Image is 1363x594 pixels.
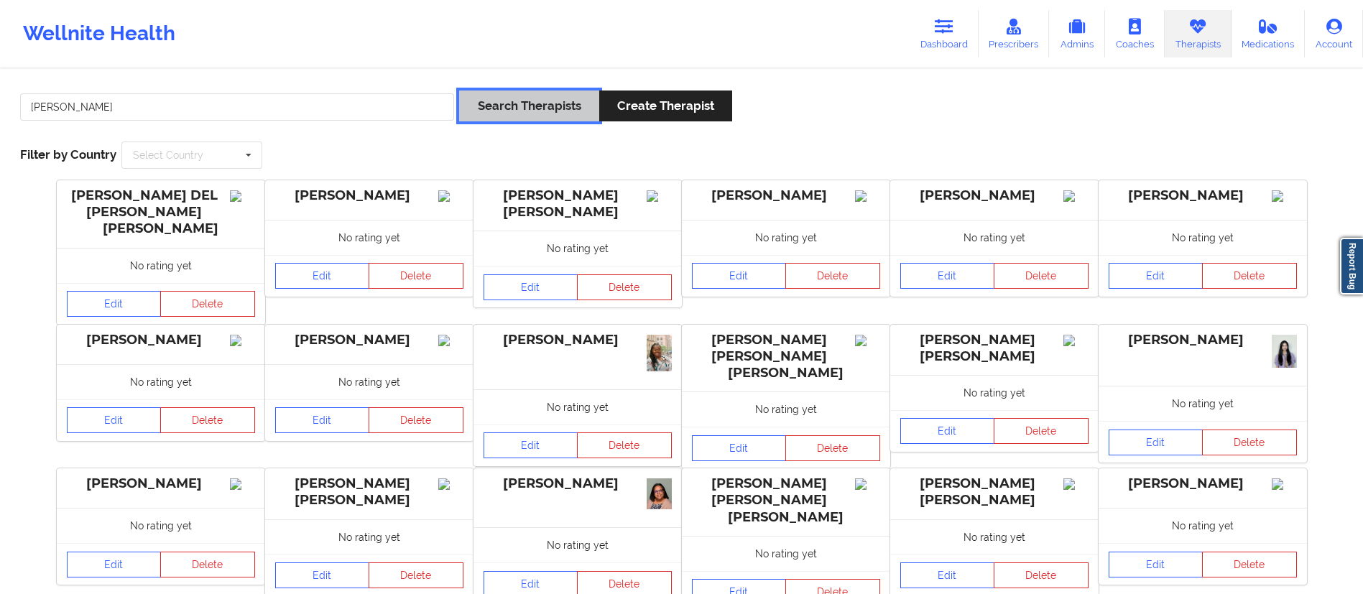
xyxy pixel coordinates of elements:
div: [PERSON_NAME] [PERSON_NAME] [PERSON_NAME] [692,475,880,525]
a: Account [1305,10,1363,57]
button: Delete [994,418,1089,444]
div: No rating yet [57,508,265,543]
div: [PERSON_NAME] [1109,332,1297,348]
div: [PERSON_NAME] [275,332,463,348]
a: Edit [67,407,162,433]
a: Edit [1109,263,1203,289]
button: Delete [994,562,1089,588]
span: Filter by Country [20,147,116,162]
img: Image%2Fplaceholer-image.png [230,478,255,490]
div: No rating yet [1099,508,1307,543]
div: No rating yet [682,391,890,427]
a: Edit [692,263,787,289]
button: Search Therapists [459,91,599,121]
button: Delete [369,263,463,289]
img: Image%2Fplaceholer-image.png [1063,335,1089,346]
a: Admins [1049,10,1105,57]
button: Delete [1202,430,1297,455]
a: Edit [275,562,370,588]
div: No rating yet [682,220,890,255]
button: Delete [160,407,255,433]
div: No rating yet [265,519,473,554]
div: [PERSON_NAME] [PERSON_NAME] [900,332,1089,365]
a: Prescribers [979,10,1050,57]
input: Search Keywords [20,93,454,121]
a: Edit [900,263,995,289]
img: Image%2Fplaceholer-image.png [1063,190,1089,202]
button: Delete [369,407,463,433]
div: [PERSON_NAME] [PERSON_NAME] [PERSON_NAME] [692,332,880,381]
a: Edit [67,291,162,317]
div: [PERSON_NAME] [484,332,672,348]
a: Medications [1232,10,1306,57]
button: Delete [577,274,672,300]
div: No rating yet [265,220,473,255]
div: [PERSON_NAME] [484,475,672,492]
a: Coaches [1105,10,1165,57]
div: No rating yet [57,364,265,399]
img: Image%2Fplaceholer-image.png [230,335,255,346]
img: Image%2Fplaceholer-image.png [855,335,880,346]
button: Delete [369,562,463,588]
button: Delete [1202,263,1297,289]
div: No rating yet [1099,220,1307,255]
a: Edit [900,418,995,444]
div: No rating yet [682,536,890,571]
img: Image%2Fplaceholer-image.png [438,190,463,202]
a: Edit [484,432,578,458]
img: Image%2Fplaceholer-image.png [855,190,880,202]
div: [PERSON_NAME] [PERSON_NAME] [900,475,1089,509]
img: 501165ff-6a4a-4166-a8db-050a7e8b0c95_Headshot-1.jpg [1272,335,1297,368]
button: Create Therapist [599,91,732,121]
div: No rating yet [890,220,1099,255]
img: Image%2Fplaceholer-image.png [647,190,672,202]
div: [PERSON_NAME] [1109,187,1297,204]
a: Edit [275,407,370,433]
img: Image%2Fplaceholer-image.png [438,478,463,490]
img: 28f887cf-ec39-42bb-9a2a-7e957167ad22_441577115_10169001970880537_6747330209733735558_n.jpg [647,335,672,371]
img: Image%2Fplaceholer-image.png [855,478,880,490]
a: Edit [1109,552,1203,577]
button: Delete [160,552,255,577]
button: Delete [785,435,880,461]
div: No rating yet [473,231,682,266]
a: Edit [692,435,787,461]
div: No rating yet [473,389,682,424]
img: Image%2Fplaceholer-image.png [1272,190,1297,202]
button: Delete [785,263,880,289]
a: Edit [1109,430,1203,455]
button: Delete [160,291,255,317]
a: Edit [275,263,370,289]
div: [PERSON_NAME] DEL [PERSON_NAME] [PERSON_NAME] [67,187,255,237]
a: Edit [67,552,162,577]
a: Therapists [1165,10,1232,57]
div: No rating yet [890,519,1099,554]
div: [PERSON_NAME] [900,187,1089,204]
div: [PERSON_NAME] [PERSON_NAME] [484,187,672,221]
button: Delete [994,263,1089,289]
a: Edit [484,274,578,300]
div: [PERSON_NAME] [1109,475,1297,492]
a: Edit [900,562,995,588]
img: Image%2Fplaceholer-image.png [1063,478,1089,490]
div: No rating yet [890,375,1099,410]
a: Report Bug [1340,238,1363,294]
div: No rating yet [1099,386,1307,421]
img: Image%2Fplaceholer-image.png [1272,478,1297,490]
div: [PERSON_NAME] [PERSON_NAME] [275,475,463,509]
div: No rating yet [473,527,682,562]
img: Image%2Fplaceholer-image.png [438,335,463,346]
div: Select Country [133,150,203,160]
img: cfc213d7-3eee-49c6-bd60-3634b4a075ff_Headshot_OP.jpeg [647,478,672,509]
img: Image%2Fplaceholer-image.png [230,190,255,202]
div: No rating yet [265,364,473,399]
button: Delete [1202,552,1297,577]
div: No rating yet [57,248,265,283]
div: [PERSON_NAME] [67,332,255,348]
button: Delete [577,432,672,458]
div: [PERSON_NAME] [275,187,463,204]
a: Dashboard [910,10,979,57]
div: [PERSON_NAME] [692,187,880,204]
div: [PERSON_NAME] [67,475,255,492]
